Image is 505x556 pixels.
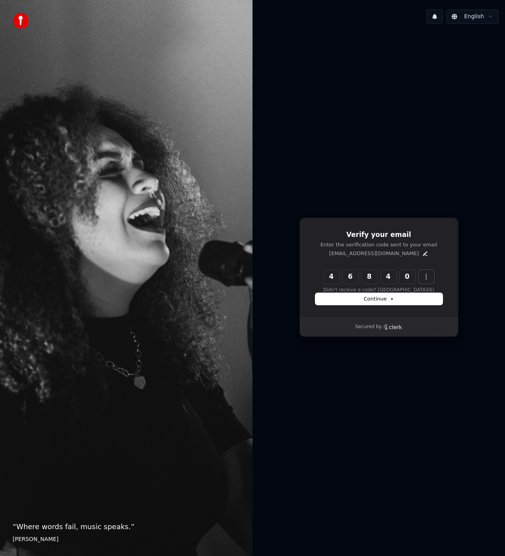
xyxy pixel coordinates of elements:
[315,241,443,248] p: Enter the verification code sent to your email
[364,295,394,302] span: Continue
[315,293,443,305] button: Continue
[383,324,402,330] a: Clerk logo
[422,250,428,257] button: Edit
[13,535,240,543] footer: [PERSON_NAME]
[13,13,28,28] img: youka
[355,324,382,330] p: Secured by
[329,250,419,257] p: [EMAIL_ADDRESS][DOMAIN_NAME]
[13,521,240,532] p: “ Where words fail, music speaks. ”
[324,270,450,284] input: Enter verification code
[315,230,443,240] h1: Verify your email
